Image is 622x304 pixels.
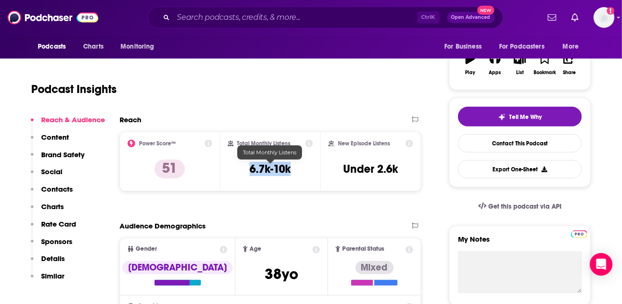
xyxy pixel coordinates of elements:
svg: Add a profile image [607,7,614,15]
p: Reach & Audience [41,115,105,124]
h2: New Episode Listens [338,140,390,147]
p: Contacts [41,185,73,194]
span: Podcasts [38,40,66,53]
p: Social [41,167,62,176]
h2: Total Monthly Listens [237,140,291,147]
h1: Podcast Insights [31,82,117,96]
span: Open Advanced [451,15,491,20]
button: Contacts [31,185,73,202]
a: Contact This Podcast [458,134,582,152]
a: Get this podcast via API [471,195,569,218]
a: Show notifications dropdown [544,9,560,25]
p: Brand Safety [41,150,85,159]
img: Podchaser Pro [571,230,587,238]
span: New [477,6,494,15]
span: More [563,40,579,53]
img: tell me why sparkle [498,113,506,121]
button: Share [557,47,582,81]
span: Parental Status [342,246,384,252]
button: Open AdvancedNew [447,12,495,23]
div: Open Intercom Messenger [590,253,613,276]
span: Get this podcast via API [488,203,562,211]
span: Total Monthly Listens [243,149,296,156]
button: Content [31,133,69,150]
button: open menu [438,38,493,56]
div: Share [563,70,576,76]
a: Pro website [571,229,587,238]
button: tell me why sparkleTell Me Why [458,107,582,127]
button: Bookmark [532,47,557,81]
p: Rate Card [41,220,76,228]
div: [DEMOGRAPHIC_DATA] [122,261,233,274]
div: Apps [489,70,501,76]
button: Apps [483,47,507,81]
button: Show profile menu [594,7,614,28]
span: Tell Me Why [510,113,542,121]
button: Brand Safety [31,150,85,168]
button: open menu [31,38,78,56]
button: List [508,47,532,81]
label: My Notes [458,235,582,251]
h3: 6.7k-10k [250,162,291,176]
a: Charts [77,38,109,56]
p: Similar [41,271,64,280]
button: Social [31,167,62,185]
a: Show notifications dropdown [568,9,582,25]
span: 38 yo [265,265,298,283]
button: Play [458,47,483,81]
span: Ctrl K [417,11,440,24]
button: Details [31,254,65,271]
button: Sponsors [31,237,72,254]
p: 51 [155,160,185,178]
button: open menu [493,38,558,56]
button: Similar [31,271,64,289]
div: Search podcasts, credits, & more... [147,7,503,28]
p: Content [41,133,69,142]
p: Details [41,254,65,263]
button: Export One-Sheet [458,160,582,178]
p: Sponsors [41,237,72,246]
img: Podchaser - Follow, Share and Rate Podcasts [8,8,98,26]
span: Age [250,246,261,252]
img: User Profile [594,7,614,28]
span: For Podcasters [499,40,544,53]
h2: Reach [120,115,141,124]
h2: Audience Demographics [120,221,206,230]
span: For Business [444,40,482,53]
button: Rate Card [31,220,76,237]
div: List [516,70,524,76]
button: Charts [31,202,64,220]
h3: Under 2.6k [344,162,398,176]
button: open menu [556,38,591,56]
div: Mixed [355,261,394,274]
button: open menu [114,38,166,56]
input: Search podcasts, credits, & more... [173,10,417,25]
span: Monitoring [121,40,154,53]
h2: Power Score™ [139,140,176,147]
div: Bookmark [534,70,556,76]
span: Gender [136,246,157,252]
p: Charts [41,202,64,211]
button: Reach & Audience [31,115,105,133]
span: Logged in as gracewagner [594,7,614,28]
span: Charts [83,40,104,53]
div: Play [466,70,475,76]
